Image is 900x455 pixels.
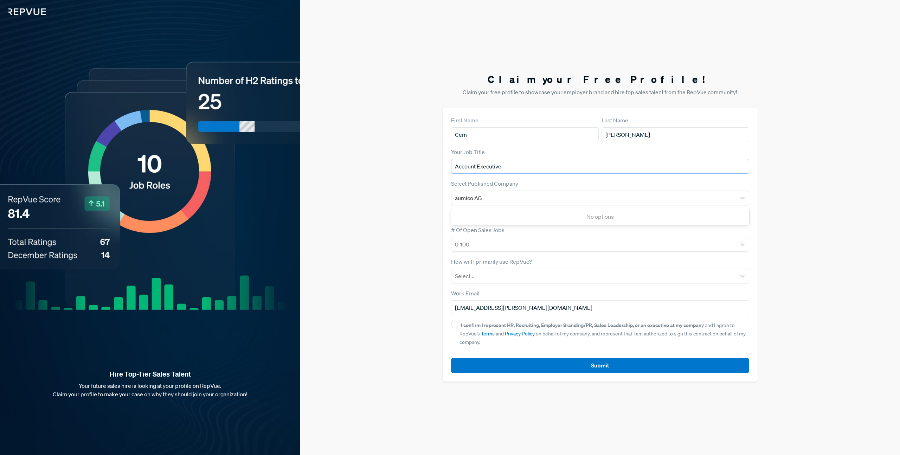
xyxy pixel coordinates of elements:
[451,159,749,174] input: Title
[451,358,749,373] button: Submit
[443,73,758,85] h3: Claim your Free Profile!
[602,127,749,142] input: Last Name
[11,370,289,379] strong: Hire Top-Tier Sales Talent
[505,331,535,337] a: Privacy Policy
[451,116,478,124] label: First Name
[451,148,485,156] label: Your Job Title
[451,289,480,297] label: Work Email
[602,116,628,124] label: Last Name
[451,210,749,224] div: No options
[459,322,746,345] span: and I agree to RepVue’s and on behalf of my company, and represent that I am authorized to sign t...
[451,179,518,188] label: Select Published Company
[451,257,532,266] label: How will I primarily use RepVue?
[443,88,758,96] p: Claim your free profile to showcase your employer brand and hire top sales talent from the RepVue...
[451,226,504,234] label: # Of Open Sales Jobs
[451,300,749,315] input: Email
[11,382,289,398] p: Your future sales hire is looking at your profile on RepVue. Claim your profile to make your case...
[481,331,495,337] a: Terms
[451,127,599,142] input: First Name
[461,322,704,328] strong: I confirm I represent HR, Recruiting, Employer Branding/PR, Sales Leadership, or an executive at ...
